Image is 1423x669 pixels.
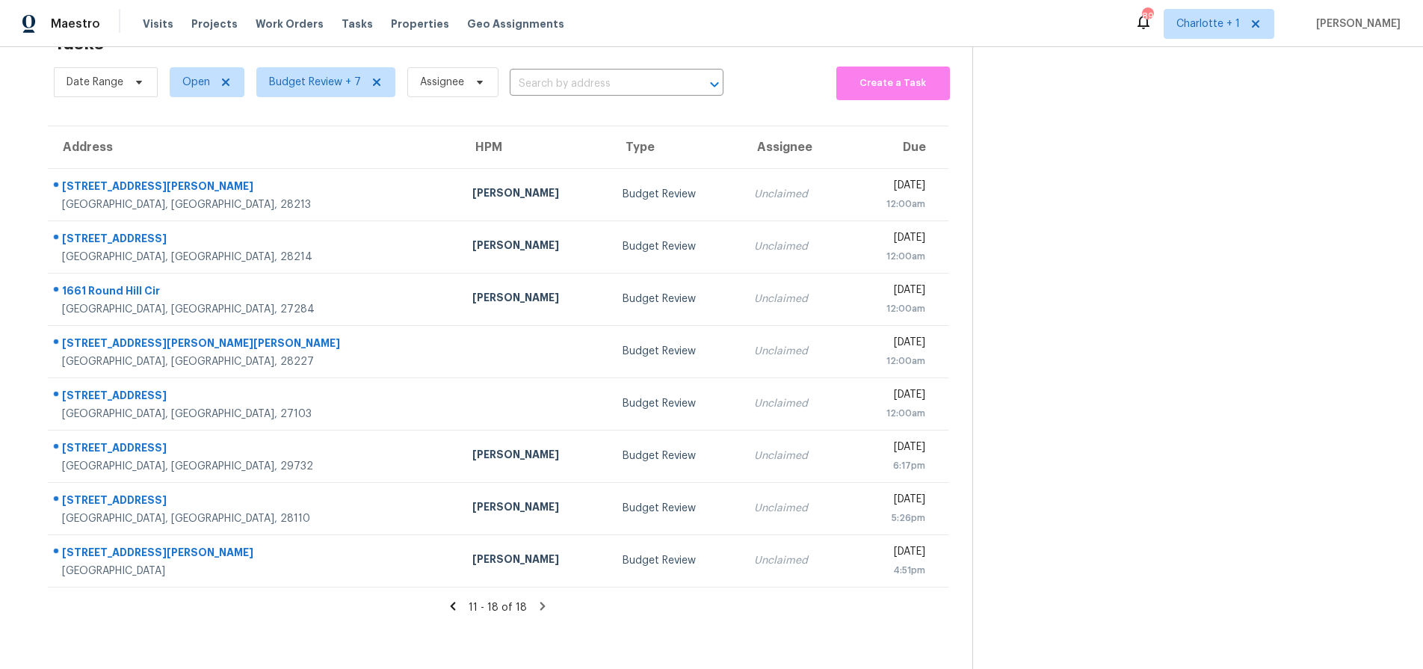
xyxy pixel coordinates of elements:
[143,16,173,31] span: Visits
[859,354,925,369] div: 12:00am
[623,187,730,202] div: Budget Review
[859,544,925,563] div: [DATE]
[67,75,123,90] span: Date Range
[859,197,925,212] div: 12:00am
[62,179,448,197] div: [STREET_ADDRESS][PERSON_NAME]
[62,459,448,474] div: [GEOGRAPHIC_DATA], [GEOGRAPHIC_DATA], 29732
[859,458,925,473] div: 6:17pm
[342,19,373,29] span: Tasks
[269,75,361,90] span: Budget Review + 7
[54,36,104,51] h2: Tasks
[754,239,836,254] div: Unclaimed
[623,292,730,306] div: Budget Review
[62,545,448,564] div: [STREET_ADDRESS][PERSON_NAME]
[469,602,527,613] span: 11 - 18 of 18
[62,302,448,317] div: [GEOGRAPHIC_DATA], [GEOGRAPHIC_DATA], 27284
[754,344,836,359] div: Unclaimed
[859,335,925,354] div: [DATE]
[256,16,324,31] span: Work Orders
[420,75,464,90] span: Assignee
[391,16,449,31] span: Properties
[754,448,836,463] div: Unclaimed
[472,499,599,518] div: [PERSON_NAME]
[62,250,448,265] div: [GEOGRAPHIC_DATA], [GEOGRAPHIC_DATA], 28214
[848,126,948,168] th: Due
[836,67,950,100] button: Create a Task
[62,493,448,511] div: [STREET_ADDRESS]
[859,406,925,421] div: 12:00am
[62,197,448,212] div: [GEOGRAPHIC_DATA], [GEOGRAPHIC_DATA], 28213
[62,511,448,526] div: [GEOGRAPHIC_DATA], [GEOGRAPHIC_DATA], 28110
[623,239,730,254] div: Budget Review
[611,126,742,168] th: Type
[62,388,448,407] div: [STREET_ADDRESS]
[623,344,730,359] div: Budget Review
[859,563,925,578] div: 4:51pm
[62,231,448,250] div: [STREET_ADDRESS]
[460,126,611,168] th: HPM
[467,16,564,31] span: Geo Assignments
[1176,16,1240,31] span: Charlotte + 1
[62,354,448,369] div: [GEOGRAPHIC_DATA], [GEOGRAPHIC_DATA], 28227
[859,301,925,316] div: 12:00am
[191,16,238,31] span: Projects
[844,75,942,92] span: Create a Task
[859,283,925,301] div: [DATE]
[704,74,725,95] button: Open
[623,553,730,568] div: Budget Review
[182,75,210,90] span: Open
[62,336,448,354] div: [STREET_ADDRESS][PERSON_NAME][PERSON_NAME]
[472,552,599,570] div: [PERSON_NAME]
[623,501,730,516] div: Budget Review
[472,447,599,466] div: [PERSON_NAME]
[472,185,599,204] div: [PERSON_NAME]
[472,238,599,256] div: [PERSON_NAME]
[859,178,925,197] div: [DATE]
[48,126,460,168] th: Address
[859,249,925,264] div: 12:00am
[510,73,682,96] input: Search by address
[51,16,100,31] span: Maestro
[754,396,836,411] div: Unclaimed
[62,440,448,459] div: [STREET_ADDRESS]
[62,283,448,302] div: 1661 Round Hill Cir
[472,290,599,309] div: [PERSON_NAME]
[62,564,448,579] div: [GEOGRAPHIC_DATA]
[859,511,925,525] div: 5:26pm
[754,553,836,568] div: Unclaimed
[859,440,925,458] div: [DATE]
[859,230,925,249] div: [DATE]
[623,448,730,463] div: Budget Review
[754,292,836,306] div: Unclaimed
[859,492,925,511] div: [DATE]
[742,126,848,168] th: Assignee
[1142,9,1152,24] div: 89
[1310,16,1401,31] span: [PERSON_NAME]
[623,396,730,411] div: Budget Review
[62,407,448,422] div: [GEOGRAPHIC_DATA], [GEOGRAPHIC_DATA], 27103
[859,387,925,406] div: [DATE]
[754,187,836,202] div: Unclaimed
[754,501,836,516] div: Unclaimed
